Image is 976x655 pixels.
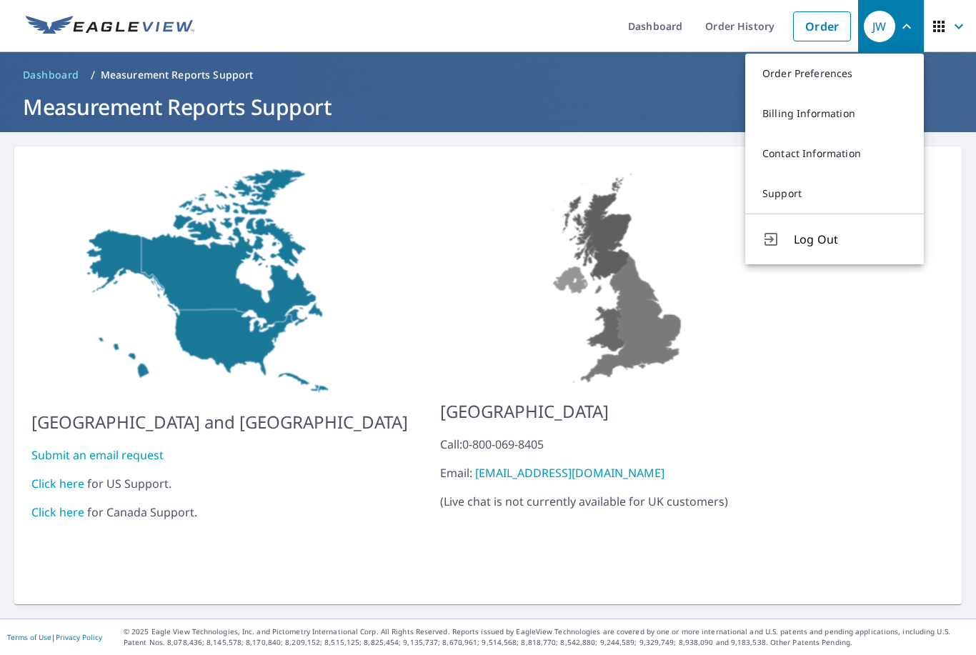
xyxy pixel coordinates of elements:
[31,447,164,463] a: Submit an email request
[440,399,800,424] p: [GEOGRAPHIC_DATA]
[56,632,102,642] a: Privacy Policy
[101,68,254,82] p: Measurement Reports Support
[745,174,924,214] a: Support
[124,626,969,648] p: © 2025 Eagle View Technologies, Inc. and Pictometry International Corp. All Rights Reserved. Repo...
[745,54,924,94] a: Order Preferences
[440,464,800,481] div: Email:
[745,94,924,134] a: Billing Information
[91,66,95,84] li: /
[31,504,84,520] a: Click here
[26,16,194,37] img: EV Logo
[17,92,959,121] h1: Measurement Reports Support
[31,409,408,435] p: [GEOGRAPHIC_DATA] and [GEOGRAPHIC_DATA]
[31,164,408,398] img: US-MAP
[794,231,907,248] span: Log Out
[17,64,959,86] nav: breadcrumb
[475,465,664,481] a: [EMAIL_ADDRESS][DOMAIN_NAME]
[17,64,85,86] a: Dashboard
[7,632,51,642] a: Terms of Use
[440,164,800,387] img: US-MAP
[31,504,408,521] div: for Canada Support.
[7,633,102,641] p: |
[793,11,851,41] a: Order
[440,436,800,510] p: ( Live chat is not currently available for UK customers )
[23,68,79,82] span: Dashboard
[864,11,895,42] div: JW
[31,476,84,491] a: Click here
[745,214,924,264] button: Log Out
[440,436,800,453] div: Call: 0-800-069-8405
[31,475,408,492] div: for US Support.
[745,134,924,174] a: Contact Information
